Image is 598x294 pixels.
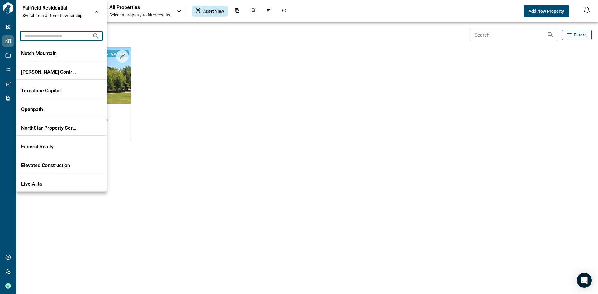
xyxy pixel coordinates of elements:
[577,273,592,288] div: Open Intercom Messenger
[90,30,102,42] button: Search organizations
[21,144,77,150] p: Federal Realty
[21,106,77,113] p: Openpath
[21,181,77,187] p: Live Alita
[21,50,77,57] p: Notch Mountain
[22,5,78,11] p: Fairfield Residential
[21,88,77,94] p: Turnstone Capital
[21,69,77,75] p: [PERSON_NAME] Contracting
[21,125,77,131] p: NorthStar Property Services
[22,12,88,19] span: Switch to a different ownership
[21,162,77,169] p: Elevated Construction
